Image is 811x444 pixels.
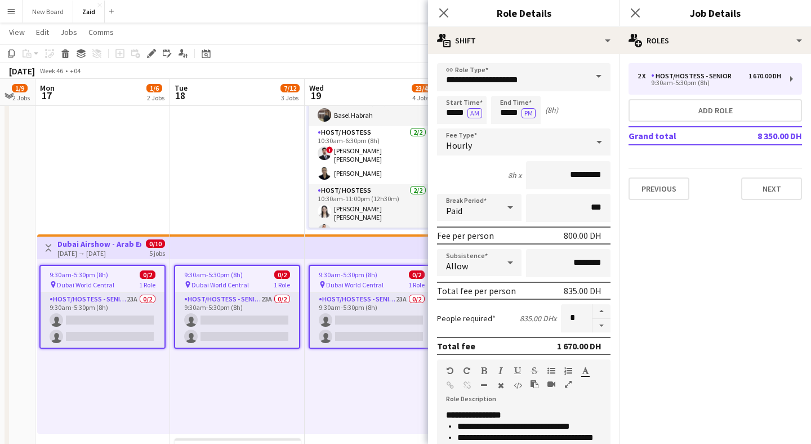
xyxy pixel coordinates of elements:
app-job-card: 9:30am-5:30pm (8h)0/2 Dubai World Central1 RoleHost/Hostess - Senior23A0/29:30am-5:30pm (8h) [174,265,300,349]
button: Underline [514,366,522,375]
button: PM [522,108,536,118]
button: AM [467,108,482,118]
div: 2 x [638,72,651,80]
div: 800.00 DH [564,230,601,241]
span: 9:30am-5:30pm (8h) [184,270,243,279]
button: Fullscreen [564,380,572,389]
button: Redo [463,366,471,375]
span: 1/6 [146,84,162,92]
td: 8 350.00 DH [731,127,802,145]
div: [DATE] [9,65,35,77]
span: Jobs [60,27,77,37]
app-card-role: Host/ Hostess2/210:30am-11:00pm (12h30m)[PERSON_NAME] [PERSON_NAME] [PERSON_NAME][PERSON_NAME] [309,184,435,242]
span: Comms [88,27,114,37]
span: 0/2 [140,270,155,279]
a: View [5,25,29,39]
button: Undo [446,366,454,375]
button: Text Color [581,366,589,375]
button: HTML Code [514,381,522,390]
div: Shift [428,27,620,54]
button: Bold [480,366,488,375]
span: 1 Role [139,281,155,289]
span: 9:30am-5:30pm (8h) [319,270,377,279]
td: Grand total [629,127,731,145]
div: Total fee per person [437,285,516,296]
app-card-role: Staff Supervisor1/110:00am-11:00pm (13h)Basel Habrah [309,88,435,126]
a: Edit [32,25,54,39]
span: Allow [446,260,468,272]
span: Week 46 [37,66,65,75]
div: +04 [70,66,81,75]
span: Hourly [446,140,472,151]
app-card-role: Host/Hostess - Senior23A0/29:30am-5:30pm (8h) [175,293,299,348]
span: 0/2 [274,270,290,279]
button: Paste as plain text [531,380,538,389]
span: Dubai World Central [191,281,249,289]
button: Increase [592,304,611,319]
button: Clear Formatting [497,381,505,390]
span: 19 [308,89,324,102]
div: Host/Hostess - Senior [651,72,736,80]
a: Comms [84,25,118,39]
span: 7/12 [280,84,300,92]
span: 1/9 [12,84,28,92]
app-card-role: Host/ Hostess2/210:30am-6:30pm (8h)![PERSON_NAME] [PERSON_NAME][PERSON_NAME] [309,126,435,184]
span: Dubai World Central [57,281,114,289]
div: 9:30am-5:30pm (8h) [638,80,781,86]
span: ! [326,146,333,153]
span: Mon [40,83,55,93]
div: 835.00 DH [564,285,601,296]
button: Italic [497,366,505,375]
div: Roles [620,27,811,54]
span: Dubai World Central [326,281,384,289]
div: 1 670.00 DH [748,72,781,80]
button: Decrease [592,319,611,333]
div: 2 Jobs [12,94,30,102]
div: Total fee [437,340,475,352]
div: 835.00 DH x [520,313,556,323]
span: View [9,27,25,37]
div: [DATE] → [DATE] [57,249,141,257]
span: 1 Role [408,281,425,289]
span: 1 Role [274,281,290,289]
span: 17 [38,89,55,102]
span: Edit [36,27,49,37]
span: Wed [309,83,324,93]
h3: Job Details [620,6,811,20]
button: Ordered List [564,366,572,375]
span: 0/10 [146,239,165,248]
a: Jobs [56,25,82,39]
label: People required [437,313,496,323]
span: 18 [173,89,188,102]
app-job-card: 9:30am-5:30pm (8h)0/2 Dubai World Central1 RoleHost/Hostess - Senior23A0/29:30am-5:30pm (8h) [309,265,435,349]
app-card-role: Host/Hostess - Senior23A0/29:30am-5:30pm (8h) [310,293,434,348]
span: Paid [446,205,462,216]
button: Next [741,177,802,200]
h3: Role Details [428,6,620,20]
div: 5 jobs [149,248,165,257]
div: 3 Jobs [281,94,299,102]
button: Unordered List [547,366,555,375]
div: (8h) [545,105,558,115]
div: Fee per person [437,230,494,241]
app-job-card: 9:30am-5:30pm (8h)0/2 Dubai World Central1 RoleHost/Hostess - Senior23A0/29:30am-5:30pm (8h) [39,265,166,349]
app-job-card: 10:00am-11:00pm (13h)22/22 [GEOGRAPHIC_DATA]9 RolesStaff Supervisor1/110:00am-11:00pm (13h)Basel ... [309,61,435,228]
span: 9:30am-5:30pm (8h) [50,270,108,279]
button: Add role [629,99,802,122]
div: 8h x [508,170,522,180]
button: New Board [23,1,73,23]
h3: Dubai Airshow - Arab Expo [57,239,141,249]
button: Zaid [73,1,105,23]
div: 1 670.00 DH [557,340,601,352]
span: 23/49 [412,84,434,92]
span: Tue [175,83,188,93]
button: Strikethrough [531,366,538,375]
div: 2 Jobs [147,94,164,102]
span: 0/2 [409,270,425,279]
div: 4 Jobs [412,94,434,102]
button: Previous [629,177,689,200]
